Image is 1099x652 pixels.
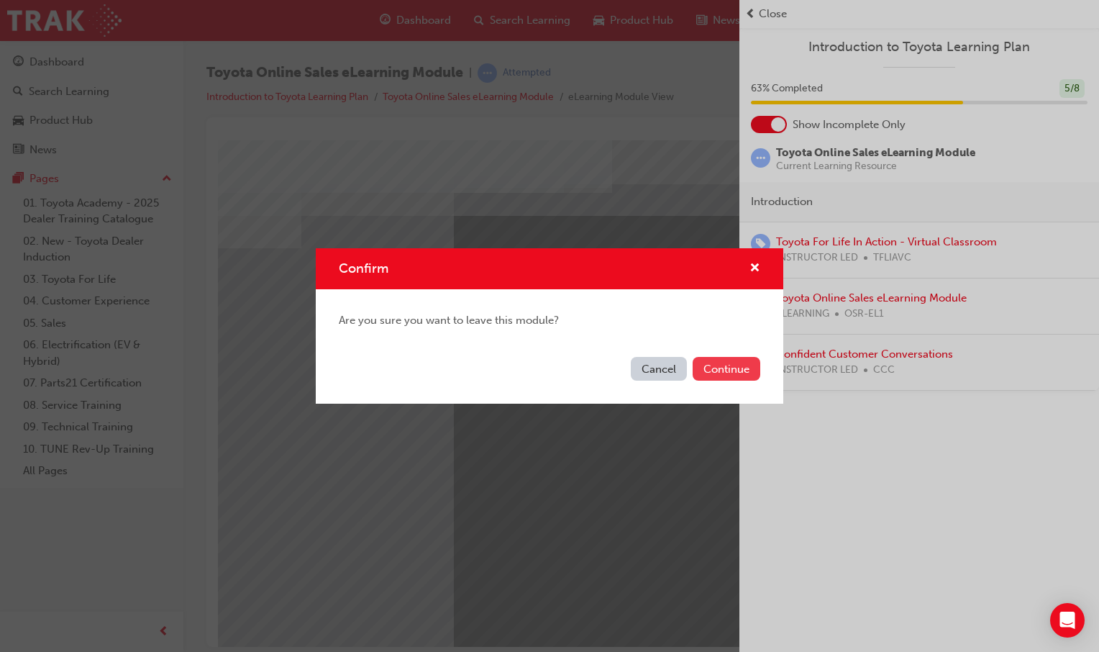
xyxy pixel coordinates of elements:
[693,357,760,381] button: Continue
[749,260,760,278] button: cross-icon
[339,261,388,276] span: Confirm
[749,263,760,276] span: cross-icon
[316,248,783,404] div: Confirm
[316,289,783,352] div: Are you sure you want to leave this module?
[1050,603,1085,638] div: Open Intercom Messenger
[631,357,687,381] button: Cancel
